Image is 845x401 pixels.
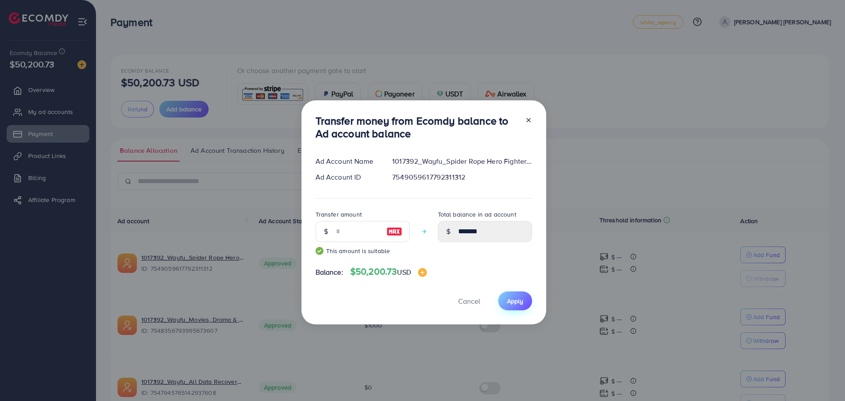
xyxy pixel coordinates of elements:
div: 1017392_Wayfu_Spider Rope Hero Fighter_iOS [385,156,539,166]
h4: $50,200.73 [350,266,427,277]
span: Apply [507,297,523,305]
iframe: Chat [808,361,838,394]
span: Balance: [316,267,343,277]
small: This amount is suitable [316,246,410,255]
div: Ad Account Name [309,156,386,166]
span: USD [397,267,411,277]
h3: Transfer money from Ecomdy balance to Ad account balance [316,114,518,140]
label: Transfer amount [316,210,362,219]
img: guide [316,247,323,255]
span: Cancel [458,296,480,306]
img: image [418,268,427,277]
button: Apply [498,291,532,310]
button: Cancel [447,291,491,310]
img: image [386,226,402,237]
div: 7549059617792311312 [385,172,539,182]
label: Total balance in ad account [438,210,516,219]
div: Ad Account ID [309,172,386,182]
